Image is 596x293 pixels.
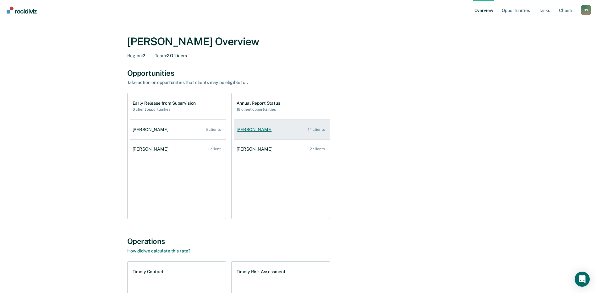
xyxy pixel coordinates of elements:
div: 2 Officers [155,53,187,58]
div: 5 clients [205,127,221,132]
div: [PERSON_NAME] [237,127,275,132]
a: [PERSON_NAME] 2 clients [234,140,330,158]
div: Operations [127,237,469,246]
div: S S [581,5,591,15]
span: Region : [127,53,143,58]
a: How did we calculate this rate? [127,248,191,253]
span: Team : [155,53,167,58]
div: 1 client [208,147,221,151]
div: Opportunities [127,69,469,78]
div: [PERSON_NAME] [133,146,171,152]
div: 2 [127,53,145,58]
a: [PERSON_NAME] 1 client [130,140,226,158]
a: [PERSON_NAME] 5 clients [130,121,226,139]
div: 14 clients [308,127,325,132]
div: 2 clients [310,147,325,151]
div: [PERSON_NAME] [133,127,171,132]
div: [PERSON_NAME] Overview [127,35,469,48]
div: Open Intercom Messenger [575,272,590,287]
h1: Annual Report Status [237,101,280,106]
h1: Timely Risk Assessment [237,269,286,274]
h1: Early Release from Supervision [133,101,196,106]
div: Take action on opportunities that clients may be eligible for. [127,80,347,85]
h2: 16 client opportunities [237,107,280,112]
a: [PERSON_NAME] 14 clients [234,121,330,139]
h1: Timely Contact [133,269,164,274]
img: Recidiviz [7,7,37,14]
button: Profile dropdown button [581,5,591,15]
div: [PERSON_NAME] [237,146,275,152]
h2: 6 client opportunities [133,107,196,112]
